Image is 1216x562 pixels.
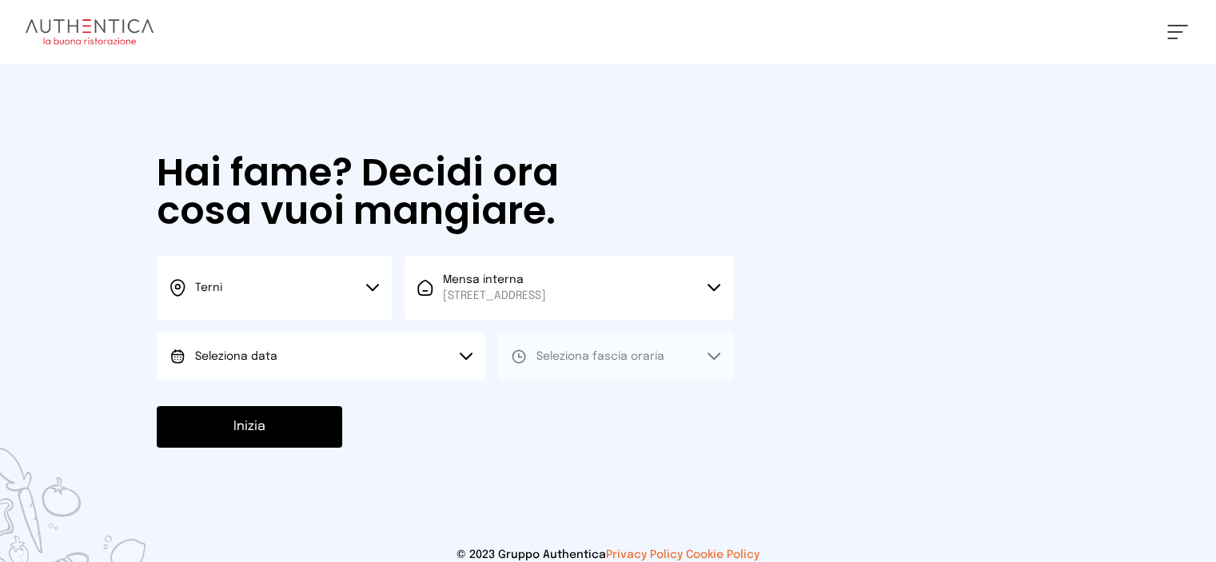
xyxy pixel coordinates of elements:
button: Terni [157,256,392,320]
button: Inizia [157,406,342,448]
h1: Hai fame? Decidi ora cosa vuoi mangiare. [157,153,588,230]
button: Mensa interna[STREET_ADDRESS] [405,256,733,320]
img: logo.8f33a47.png [26,19,153,45]
button: Seleziona data [157,333,485,381]
span: Terni [195,282,222,293]
a: Privacy Policy [606,549,683,560]
span: Seleziona data [195,351,277,362]
span: Seleziona fascia oraria [536,351,664,362]
span: Mensa interna [443,272,546,304]
span: [STREET_ADDRESS] [443,288,546,304]
button: Seleziona fascia oraria [498,333,733,381]
a: Cookie Policy [686,549,760,560]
